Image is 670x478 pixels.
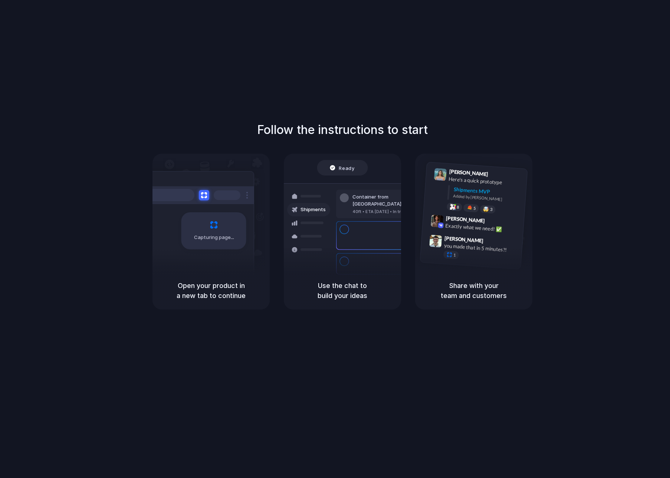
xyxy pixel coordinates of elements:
span: [PERSON_NAME] [449,167,488,178]
div: 40ft • ETA [DATE] • In transit [352,209,433,215]
span: 9:41 AM [490,171,506,180]
div: you made that in 5 minutes?! [444,242,518,254]
h5: Share with your team and customers [424,281,523,301]
span: Ready [339,164,355,171]
span: 9:47 AM [486,238,501,246]
h5: Use the chat to build your ideas [293,281,392,301]
span: [PERSON_NAME] [446,214,485,225]
span: 9:42 AM [487,217,502,226]
span: Shipments [300,206,326,213]
div: Here's a quick prototype [449,175,523,187]
h1: Follow the instructions to start [257,121,428,139]
div: 🤯 [483,206,489,212]
span: [PERSON_NAME] [444,234,484,245]
div: Exactly what we need! ✅ [445,222,519,234]
h5: Open your product in a new tab to continue [161,281,261,301]
div: Container from [GEOGRAPHIC_DATA] [352,193,433,208]
span: Capturing page [194,234,235,241]
span: 5 [473,206,476,210]
span: 1 [453,253,456,257]
span: 8 [457,205,459,209]
div: Shipments MVP [453,185,522,197]
div: Added by [PERSON_NAME] [453,193,521,203]
span: 3 [490,207,493,211]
